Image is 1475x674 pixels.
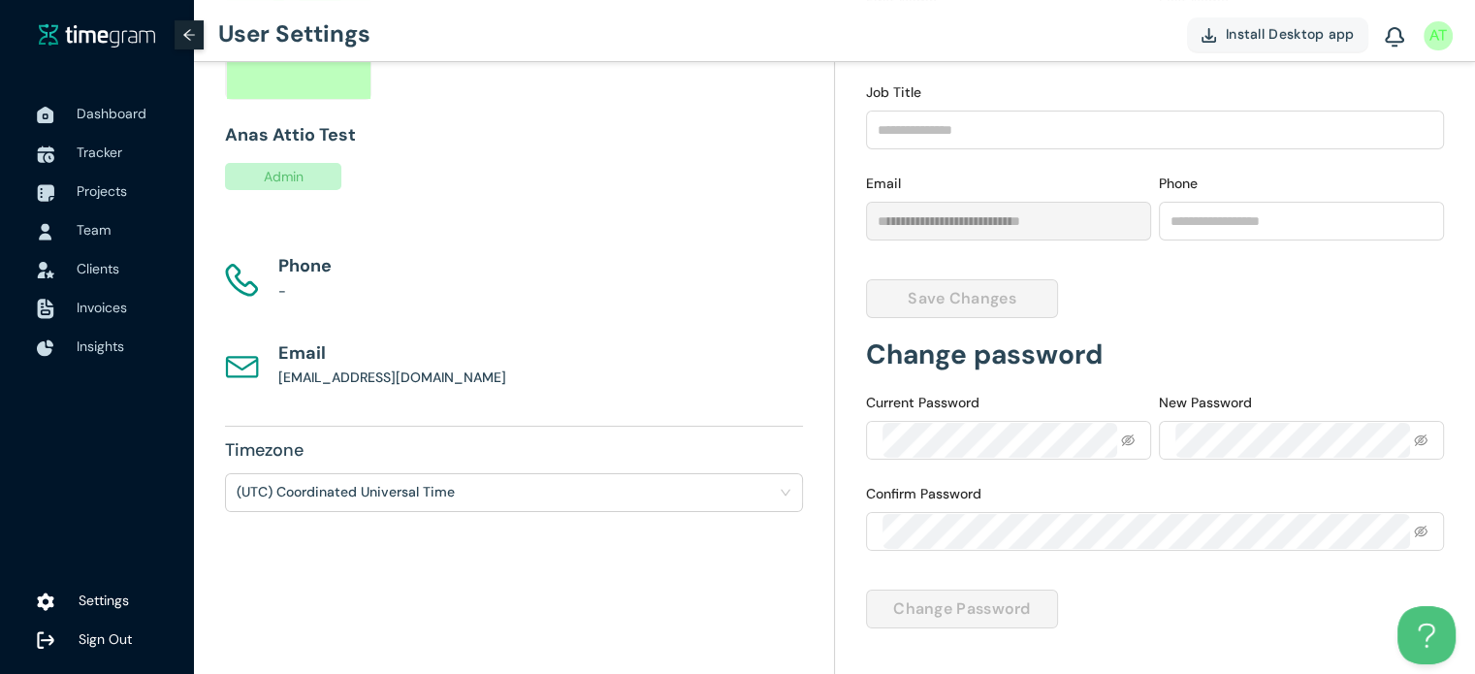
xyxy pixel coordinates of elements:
span: Clients [77,260,119,277]
img: UserIcon [225,350,259,384]
img: DownloadApp [1202,28,1216,43]
img: UserIcon [1424,21,1453,50]
button: Change Password [866,590,1059,628]
span: Tracker [77,144,122,161]
img: DashboardIcon [37,107,54,124]
h1: [EMAIL_ADDRESS][DOMAIN_NAME] [278,367,506,388]
input: Confirm Password [882,514,1411,549]
input: Job Title [866,111,1445,149]
input: Phone [1159,202,1444,241]
label: Current Password [866,393,979,413]
span: Sign Out [79,630,132,648]
h1: Anas Attio Test [225,121,803,148]
input: Email [866,202,1151,241]
img: TimeTrackerIcon [37,145,54,163]
img: settings.78e04af822cf15d41b38c81147b09f22.svg [37,593,54,612]
span: Team [77,221,111,239]
span: eye-invisible [1414,525,1427,538]
img: UserIcon [225,263,259,297]
h1: Timezone [225,436,803,464]
button: Install Desktop app [1187,17,1368,51]
h1: - [278,280,332,302]
label: Email [866,174,901,194]
img: BellIcon [1385,27,1404,48]
a: timegram [39,23,155,48]
label: Confirm Password [866,484,981,504]
span: Projects [77,182,127,200]
img: timegram [39,23,155,47]
span: admin [225,163,341,190]
img: InsightsIcon [37,339,54,357]
span: Insights [77,337,124,355]
input: New Password [1175,423,1411,458]
h1: User Settings [218,5,370,63]
img: logOut.ca60ddd252d7bab9102ea2608abe0238.svg [36,631,55,651]
img: InvoiceIcon [37,299,54,319]
span: eye-invisible [1121,433,1135,447]
img: UserIcon [37,223,54,241]
label: New Password [1159,393,1252,413]
input: Current Password [882,423,1118,458]
label: Job Title [866,82,921,103]
span: Invoices [77,299,127,316]
span: Settings [79,592,129,609]
button: Save Changes [866,279,1059,318]
span: Dashboard [77,105,146,122]
h1: Phone [278,252,332,279]
h1: (UTC) Coordinated Universal Time [237,477,455,506]
label: Phone [1159,174,1198,194]
h1: Email [278,339,506,367]
h1: Change password [866,334,1103,376]
span: arrow-left [182,28,196,42]
span: Install Desktop app [1226,23,1355,45]
iframe: Toggle Customer Support [1397,606,1456,664]
img: InvoiceIcon [37,262,54,278]
img: ProjectIcon [37,184,54,202]
span: eye-invisible [1414,433,1427,447]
